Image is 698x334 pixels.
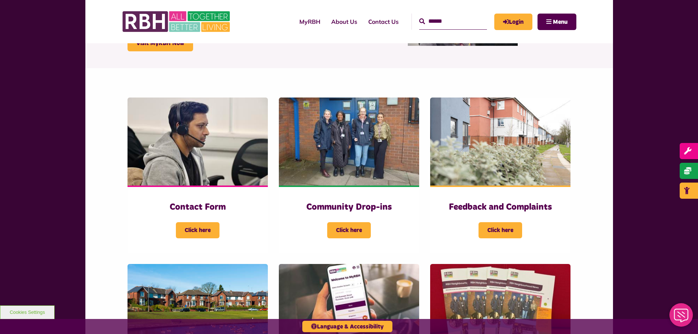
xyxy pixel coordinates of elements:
[294,12,326,32] a: MyRBH
[665,301,698,334] iframe: Netcall Web Assistant for live chat
[176,222,219,238] span: Click here
[326,12,363,32] a: About Us
[553,19,568,25] span: Menu
[128,98,268,253] a: Contact Form Click here
[445,202,556,213] h3: Feedback and Complaints
[538,14,576,30] button: Navigation
[279,98,419,186] img: Heywood Drop In 2024
[479,222,522,238] span: Click here
[128,98,268,186] img: Contact Centre February 2024 (4)
[279,98,419,253] a: Community Drop-ins Click here
[128,35,193,51] a: Visit MyRBH Now
[302,321,392,332] button: Language & Accessibility
[363,12,404,32] a: Contact Us
[430,98,570,253] a: Feedback and Complaints Click here
[122,7,232,36] img: RBH
[142,202,253,213] h3: Contact Form
[293,202,405,213] h3: Community Drop-ins
[494,14,532,30] a: MyRBH
[327,222,371,238] span: Click here
[419,14,487,29] input: Search
[430,98,570,186] img: SAZMEDIA RBH 22FEB24 97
